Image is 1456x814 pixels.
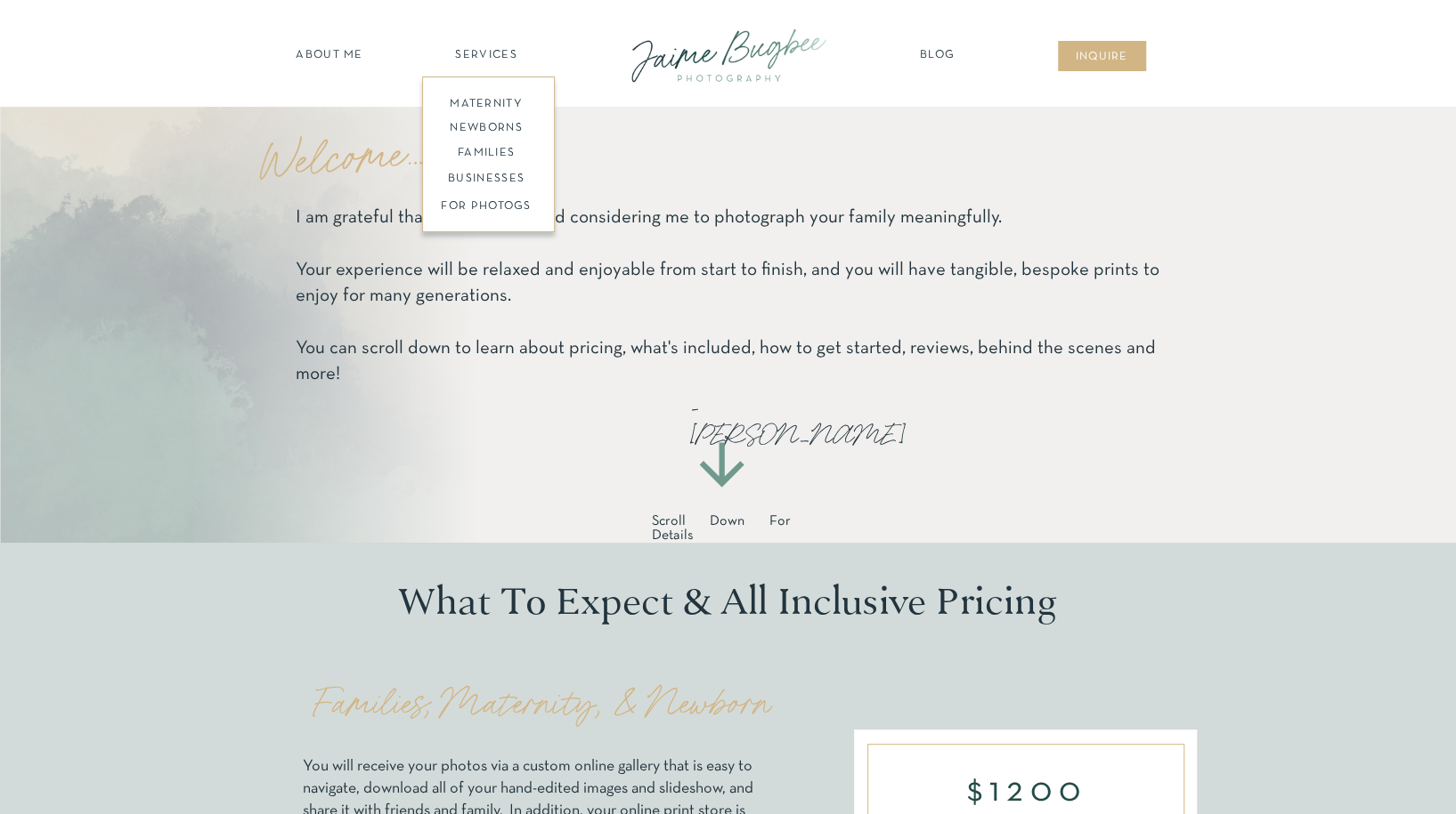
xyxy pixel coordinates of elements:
[929,774,1126,810] p: $1200
[428,96,545,109] a: maternity
[393,580,1064,636] h2: What To Expect & All Inclusive Pricing
[419,145,555,162] a: families
[419,198,555,215] a: FOR PHOTOGS
[915,47,960,65] a: Blog
[296,205,1161,383] p: I am grateful that you are here and considering me to photograph your family meaningfully. Your e...
[1066,49,1138,67] a: inqUIre
[687,395,770,426] p: -[PERSON_NAME]
[291,47,369,65] a: about ME
[419,171,555,188] a: BUSINESSES
[436,47,537,65] a: SERVICES
[305,679,780,729] h2: Families, Maternity, & Newborn
[419,120,555,141] a: newborns
[296,205,1161,383] a: I am grateful that you are here and considering me to photograph your family meaningfully.Your ex...
[652,514,791,533] p: Scroll Down For Details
